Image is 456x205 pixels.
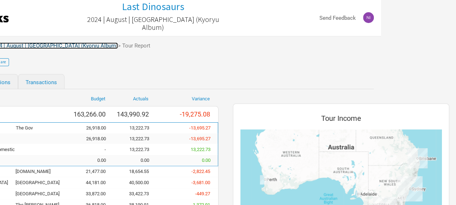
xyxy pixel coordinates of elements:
span: -449.27 [195,191,210,196]
div: Tour Income [240,111,442,129]
div: 26,918.00 [70,136,113,141]
div: 163,266.00 [70,110,113,118]
span: -19,275.08 [180,110,210,118]
div: Fremantle, Western Australia (18,654.55) [260,175,269,184]
a: Last Dinosaurs [122,1,184,12]
div: 143,990.92 [113,110,156,118]
a: Budget [91,96,105,101]
span: 13,222.73 [191,147,211,152]
h2: 2024 | August | [GEOGRAPHIC_DATA] (Kyoryu Album) [79,15,226,31]
div: Sydney, New South Wales (40,500.00) [397,176,422,201]
div: The Gov [16,125,70,131]
div: Woolloongabba, Queensland (33,422.73) [407,148,428,168]
span: -13,695.27 [189,136,211,141]
span: -2,822.45 [191,169,210,174]
div: Princess Theatre [16,191,70,196]
a: Actuals [133,96,149,101]
div: 13,222.73 [113,125,156,131]
span: -13,695.27 [189,125,211,131]
div: 21,477.00 [70,169,113,174]
div: 0.00 [113,158,156,163]
div: Metro Theatre [16,180,70,185]
strong: Send Feedback [319,15,356,21]
div: 33,422.73 [113,191,156,196]
span: 0.00 [202,158,211,163]
div: 40,500.00 [113,180,156,185]
span: > Tour Report [118,43,150,49]
span: -3,681.00 [191,180,210,185]
div: 26,918.00 [70,125,113,131]
div: Hindmarsh, South Australia (13,222.73) [356,191,361,196]
div: Freo.Social [16,169,70,174]
div: 13,222.73 [113,136,156,141]
div: 18,654.55 [113,169,156,174]
a: Variance [192,96,210,101]
div: - [70,147,113,152]
a: 2024 | August | [GEOGRAPHIC_DATA] (Kyoryu Album) [79,12,226,35]
div: 13,222.73 [113,147,156,152]
div: 0.00 [70,158,113,163]
div: 33,872.00 [70,191,113,196]
a: Transactions [18,74,65,89]
div: 44,181.00 [70,180,113,185]
img: Nicolas [363,12,374,23]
